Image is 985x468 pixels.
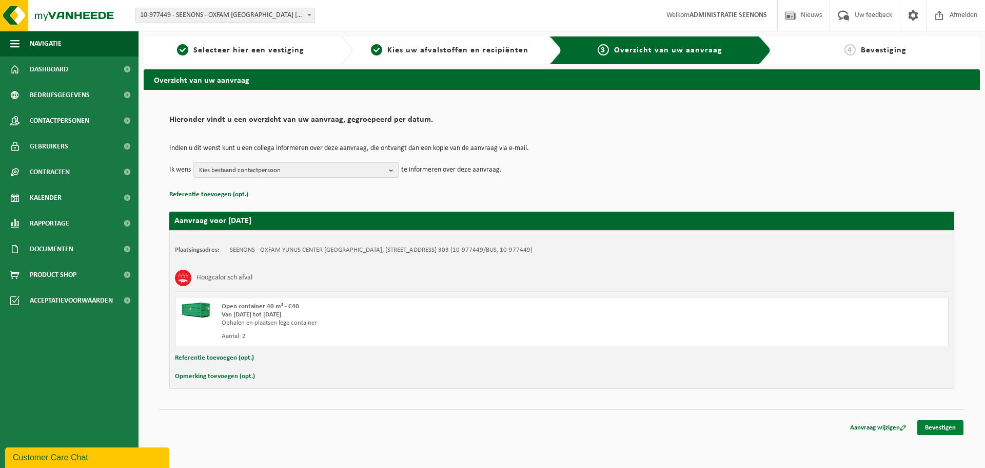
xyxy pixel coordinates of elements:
h3: Hoogcalorisch afval [196,270,252,286]
strong: Aanvraag voor [DATE] [174,217,251,225]
span: 2 [371,44,382,55]
a: 1Selecteer hier een vestiging [149,44,332,57]
span: Bedrijfsgegevens [30,82,90,108]
a: Aanvraag wijzigen [842,420,914,435]
div: Ophalen en plaatsen lege container [222,319,603,327]
div: Aantal: 2 [222,332,603,341]
img: HK-XC-40-GN-00.png [181,303,211,318]
span: Contactpersonen [30,108,89,134]
span: Overzicht van uw aanvraag [614,46,722,54]
span: Open container 40 m³ - C40 [222,303,299,310]
span: Selecteer hier een vestiging [193,46,304,54]
a: 2Kies uw afvalstoffen en recipiënten [358,44,542,57]
span: 10-977449 - SEENONS - OXFAM YUNUS CENTER HAREN - HAREN [135,8,315,23]
span: Dashboard [30,57,68,82]
span: 10-977449 - SEENONS - OXFAM YUNUS CENTER HAREN - HAREN [136,8,314,23]
p: Indien u dit wenst kunt u een collega informeren over deze aanvraag, die ontvangt dan een kopie v... [169,145,954,152]
span: Kies uw afvalstoffen en recipiënten [387,46,528,54]
button: Referentie toevoegen (opt.) [169,188,248,201]
span: Acceptatievoorwaarden [30,288,113,313]
span: Contracten [30,159,70,185]
strong: Van [DATE] tot [DATE] [222,311,281,318]
span: Rapportage [30,211,69,236]
button: Opmerking toevoegen (opt.) [175,370,255,383]
h2: Hieronder vindt u een overzicht van uw aanvraag, gegroepeerd per datum. [169,116,954,129]
h2: Overzicht van uw aanvraag [144,69,980,89]
iframe: chat widget [5,445,171,468]
button: Referentie toevoegen (opt.) [175,351,254,365]
p: Ik wens [169,162,191,178]
span: Product Shop [30,262,76,288]
span: Kalender [30,185,62,211]
span: Kies bestaand contactpersoon [199,163,385,178]
span: 1 [177,44,188,55]
span: Documenten [30,236,73,262]
strong: ADMINISTRATIE SEENONS [689,11,767,19]
button: Kies bestaand contactpersoon [193,162,399,178]
span: Bevestiging [861,46,907,54]
p: te informeren over deze aanvraag. [401,162,502,178]
td: SEENONS - OXFAM YUNUS CENTER [GEOGRAPHIC_DATA], [STREET_ADDRESS] 303 (10-977449/BUS, 10-977449) [230,246,533,254]
span: Navigatie [30,31,62,57]
strong: Plaatsingsadres: [175,247,220,253]
span: 3 [598,44,609,55]
a: Bevestigen [917,420,963,435]
span: 4 [844,44,856,55]
span: Gebruikers [30,134,68,159]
